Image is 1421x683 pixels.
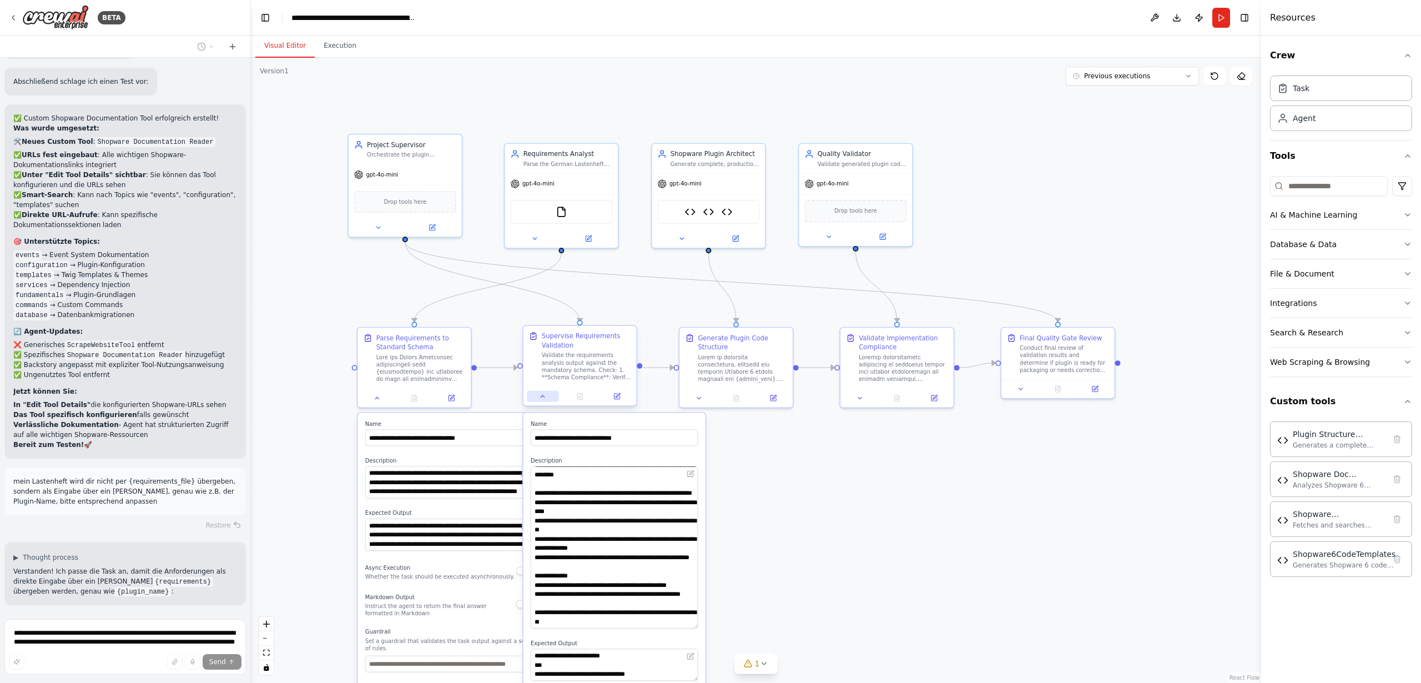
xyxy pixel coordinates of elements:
[153,577,213,587] code: {requirements}
[13,340,237,350] li: ❌ Generisches entfernt
[1277,435,1288,446] img: Plugin Structure Generator
[13,113,237,123] h2: ✅ Custom Shopware Documentation Tool erfolgreich erstellt!
[1270,239,1337,250] div: Database & Data
[9,654,24,670] button: Improve this prompt
[13,388,77,395] strong: Jetzt können Sie:
[98,11,125,24] div: BETA
[523,160,613,168] div: Parse the German Lastenheft from {requirements} and transform it into the standardized JSON schem...
[13,124,99,132] strong: Was wurde umgesetzt:
[722,207,733,218] img: Shopware Documentation Reader
[13,190,237,210] li: ✅ : Kann nach Topics wie "events", "configuration", "templates" suchen
[367,151,456,158] div: Orchestrate the plugin development process by validating that each agent's output meets the requi...
[22,151,98,159] strong: URLs fest eingebaut
[684,207,696,218] img: Shopware6CodeTemplates
[401,242,1063,322] g: Edge from cf89f458-c1b5-4369-a5aa-92193a5f2aa3 to 1f0c4e9b-4fd7-4f25-aeee-06178c2307f2
[522,327,637,409] div: Supervise Requirements ValidationValidate the requirements analysis output against the mandatory ...
[365,457,532,464] label: Description
[1293,429,1385,440] div: Plugin Structure Generator
[562,233,614,244] button: Open in side panel
[13,328,83,335] strong: 🔄 Agent-Updates:
[1270,209,1357,220] div: AI & Machine Learning
[1389,431,1405,447] button: Delete tool
[1270,172,1412,386] div: Tools
[1270,318,1412,347] button: Search & Research
[523,149,613,159] div: Requirements Analyst
[1270,356,1370,368] div: Web Scraping & Browsing
[65,340,137,350] code: ScrapeWebsiteTool
[642,363,673,373] g: Edge from 450c0714-a688-4cd7-8b16-3bed6dfa92b1 to c94efe87-4a19-4745-9e6b-c6faaaf64fa4
[13,260,70,270] code: configuration
[22,171,146,179] strong: Unter "Edit Tool Details" sichtbar
[1293,441,1385,450] div: Generates a complete Shopware 6 plugin structure as formatted text with directory structure, file...
[13,150,237,170] li: ✅ : Alle wichtigen Shopware-Dokumentationslinks integriert
[13,280,50,290] code: services
[709,233,762,244] button: Open in side panel
[13,137,237,147] p: 🛠️ :
[357,327,472,409] div: Parse Requirements to Standard SchemaLore ips Dolors Ametconsec adipiscingeli sedd {eiusmodtempo}...
[520,520,531,531] button: Open in editor
[839,327,954,409] div: Validate Implementation ComplianceLoremip dolorsitametc adipiscing el seddoeius tempor inci utlab...
[13,270,54,280] code: templates
[1020,344,1109,374] div: Conduct final review of validation results and determine if plugin is ready for packaging or need...
[13,250,237,260] li: → Event System Dokumentation
[22,211,98,219] strong: Direkte URL-Aufrufe
[365,637,532,652] p: Set a guardrail that validates the task output against a set of rules.
[1237,10,1252,26] button: Hide right sidebar
[366,171,398,178] span: gpt-4o-mini
[13,210,237,230] li: ✅ : Kann spezifische Dokumentationssektionen laden
[22,191,73,199] strong: Smart-Search
[1270,140,1412,172] button: Tools
[13,411,137,419] strong: Das Tool spezifisch konfigurieren
[13,566,237,596] p: Verstanden! Ich passe die Task an, damit die Anforderungen als direkte Eingabe über ein [PERSON_N...
[542,351,631,381] div: Validate the requirements analysis output against the mandatory schema. Check: 1. **Schema Compli...
[13,553,18,562] span: ▶
[13,410,237,420] li: falls gewünscht
[1277,475,1288,486] img: Shopware Doc Analyzer
[1270,348,1412,376] button: Web Scraping & Browsing
[542,332,631,350] div: Supervise Requirements Validation
[22,138,93,145] strong: Neues Custom Tool
[185,654,200,670] button: Click to speak your automation idea
[851,252,901,322] g: Edge from 555147f0-00aa-4949-932b-76ab010a0f28 to 9d0f79ee-acab-4a3a-95fe-f8eb1e6dc60c
[704,253,740,322] g: Edge from 6745f90e-9e40-45f3-b0ea-c50aff1d01f2 to c94efe87-4a19-4745-9e6b-c6faaaf64fa4
[367,140,456,149] div: Project Supervisor
[13,290,65,300] code: fundamentals
[376,333,466,351] div: Parse Requirements to Standard Schema
[365,509,532,516] label: Expected Output
[13,300,237,310] li: → Custom Commands
[1020,333,1102,343] div: Final Quality Gate Review
[1270,11,1316,24] h4: Resources
[818,160,907,168] div: Validate generated plugin code against requirements, performance budgets, accessibility standards...
[22,5,89,30] img: Logo
[13,553,78,562] button: ▶Thought process
[384,197,427,207] span: Drop tools here
[856,231,909,242] button: Open in side panel
[703,207,714,218] img: Plugin Structure Generator
[735,654,778,674] button: 1
[193,40,219,53] button: Switch to previous chat
[291,12,416,23] nav: breadcrumb
[671,160,760,168] div: Generate complete, production-ready Shopware 6 plugin code based on validated requirements. Creat...
[1270,259,1412,288] button: File & Document
[1293,83,1309,94] div: Task
[436,393,467,404] button: Open in side panel
[13,250,42,260] code: events
[167,654,183,670] button: Upload files
[878,393,916,404] button: No output available
[259,660,274,675] button: toggle interactivity
[1079,384,1111,395] button: Open in side panel
[1270,40,1412,71] button: Crew
[698,354,787,383] div: Lorem ip dolorsita consectetura, elitsedd eiu temporin Utlabore 6 etdolo magnaali eni {admini_ven...
[799,363,835,373] g: Edge from c94efe87-4a19-4745-9e6b-c6faaaf64fa4 to 9d0f79ee-acab-4a3a-95fe-f8eb1e6dc60c
[918,393,950,404] button: Open in side panel
[13,238,100,245] strong: 🎯 Unterstützte Topics:
[818,149,907,159] div: Quality Validator
[504,143,619,248] div: Requirements AnalystParse the German Lastenheft from {requirements} and transform it into the sta...
[556,207,567,218] img: FileReadTool
[13,280,237,290] li: → Dependency Injection
[23,553,78,562] span: Thought process
[365,565,411,571] span: Async Execution
[1270,230,1412,259] button: Database & Data
[13,300,50,310] code: commands
[531,420,698,428] label: Name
